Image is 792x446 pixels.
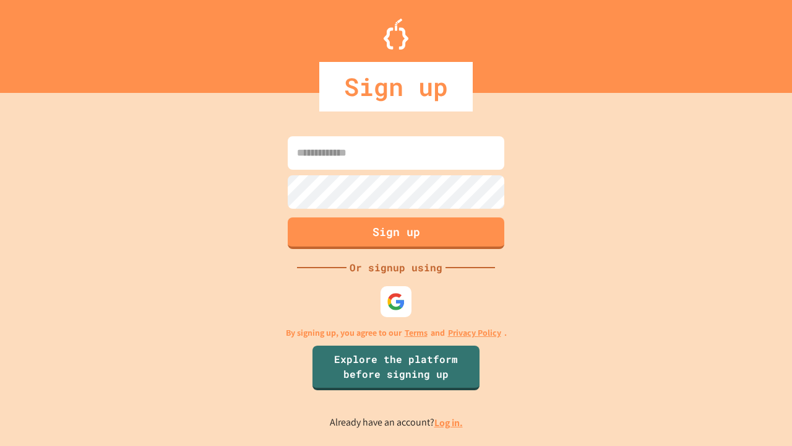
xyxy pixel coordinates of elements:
[346,260,445,275] div: Or signup using
[286,326,507,339] p: By signing up, you agree to our and .
[319,62,473,111] div: Sign up
[288,217,504,249] button: Sign up
[312,346,480,390] a: Explore the platform before signing up
[448,326,501,339] a: Privacy Policy
[405,326,428,339] a: Terms
[434,416,463,429] a: Log in.
[330,415,463,431] p: Already have an account?
[387,292,405,311] img: google-icon.svg
[384,19,408,50] img: Logo.svg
